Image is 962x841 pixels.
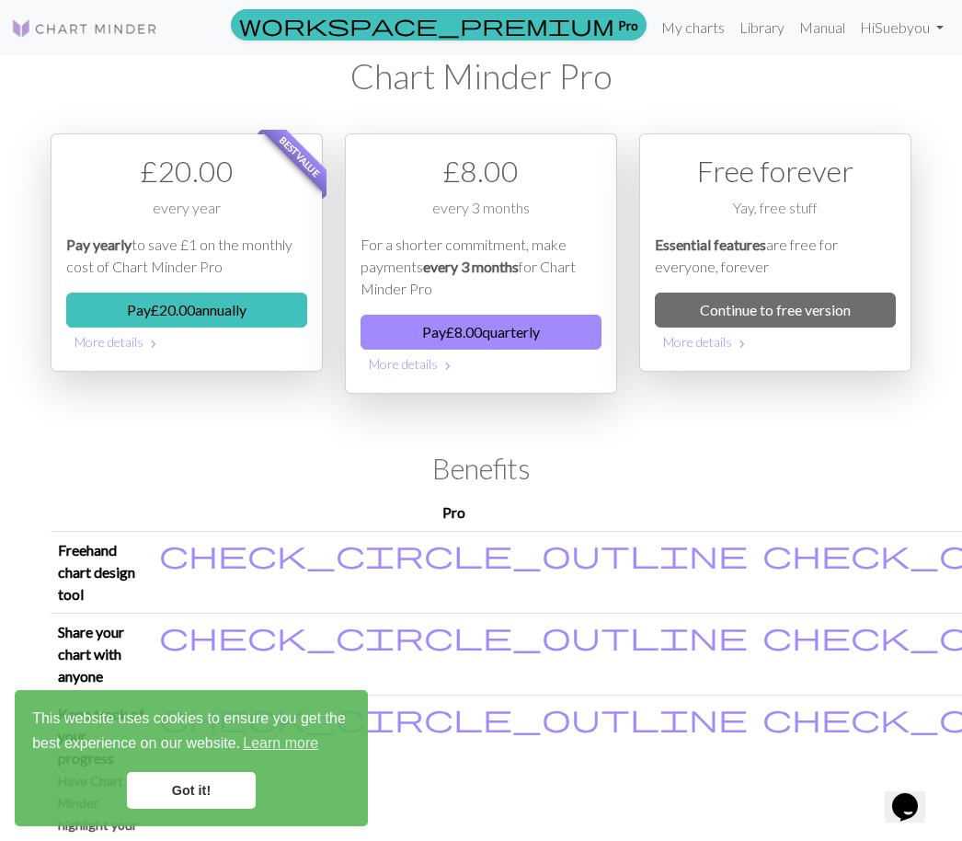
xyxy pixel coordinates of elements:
div: Free forever [655,149,896,193]
iframe: chat widget [885,767,944,823]
button: More details [655,328,896,356]
h1: Chart Minder Pro [51,55,911,97]
span: This website uses cookies to ensure you get the best experience on our website. [32,708,350,757]
a: dismiss cookie message [127,772,256,809]
a: Continue to free version [655,293,896,328]
div: Yay, free stuff [655,197,896,234]
div: £ 20.00 [66,149,307,193]
div: every 3 months [361,197,601,234]
a: learn more about cookies [240,730,321,757]
button: More details [361,350,601,378]
h2: Benefits [51,453,911,487]
a: HiSuebyou [853,9,951,46]
span: chevron_right [441,357,455,375]
div: Free option [639,133,911,372]
div: Payment option 2 [345,133,617,394]
button: Pay£8.00quarterly [361,315,601,350]
span: check_circle_outline [159,618,748,653]
p: are free for everyone, forever [655,234,896,278]
i: Included [159,703,748,732]
div: £ 8.00 [361,149,601,193]
a: Manual [792,9,853,46]
div: every year [66,197,307,234]
p: Freehand chart design tool [58,539,144,605]
em: Pay yearly [66,236,132,253]
p: to save £1 on the monthly cost of Chart Minder Pro [66,234,307,278]
div: Payment option 1 [51,133,323,372]
span: check_circle_outline [159,700,748,735]
p: Share your chart with anyone [58,621,144,687]
span: workspace_premium [239,12,614,38]
span: Best value [261,118,339,196]
p: For a shorter commitment, make payments for Chart Minder Pro [361,234,601,300]
em: Essential features [655,236,766,253]
div: cookieconsent [15,690,368,826]
em: every 3 months [423,258,519,275]
span: chevron_right [735,335,750,353]
i: Included [159,621,748,651]
a: My charts [654,9,732,46]
span: chevron_right [146,335,161,353]
th: Pro [152,494,755,532]
a: Pro [231,9,647,40]
i: Included [159,539,748,569]
span: check_circle_outline [159,536,748,571]
button: Pay£20.00annually [66,293,307,328]
button: More details [66,328,307,356]
img: Logo [11,17,158,40]
a: Library [732,9,792,46]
